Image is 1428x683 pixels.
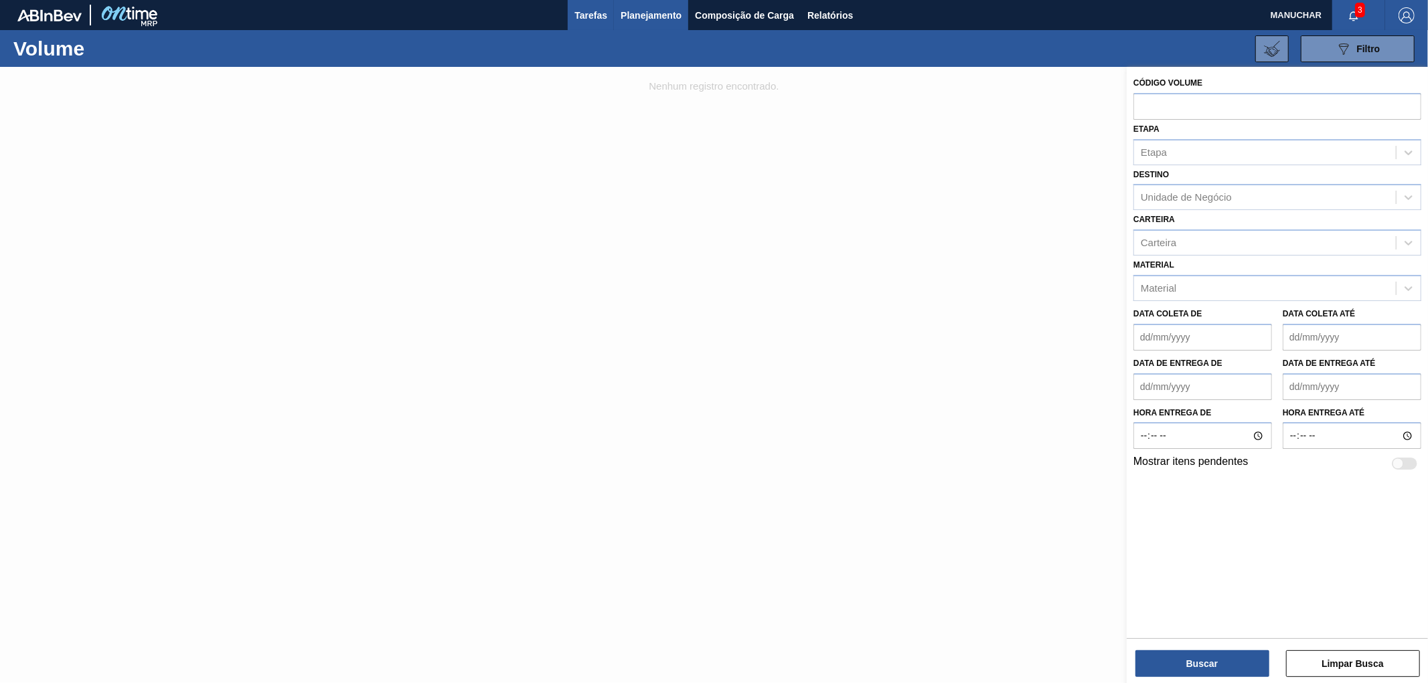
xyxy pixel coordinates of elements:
[1301,35,1415,62] button: Filtro
[1332,6,1375,25] button: Notificações
[574,7,607,23] span: Tarefas
[13,41,217,56] h1: Volume
[1133,309,1202,318] label: Data coleta de
[1283,324,1421,351] input: dd/mm/yyyy
[1141,192,1232,203] div: Unidade de Negócio
[807,7,853,23] span: Relatórios
[1133,456,1249,472] label: Mostrar itens pendentes
[1283,373,1421,400] input: dd/mm/yyyy
[17,9,82,21] img: TNhmsLtSVTkK8tSr43FrP2fwEKptu5GPRR3wAAAABJRU5ErkJggg==
[1357,43,1380,54] span: Filtro
[1283,359,1376,368] label: Data de Entrega até
[621,7,682,23] span: Planejamento
[1141,147,1167,158] div: Etapa
[1133,373,1272,400] input: dd/mm/yyyy
[1283,309,1355,318] label: Data coleta até
[1283,403,1421,423] label: Hora entrega até
[1133,403,1272,423] label: Hora entrega de
[695,7,794,23] span: Composição de Carga
[1133,215,1175,224] label: Carteira
[1133,324,1272,351] input: dd/mm/yyyy
[1355,3,1365,17] span: 3
[1141,237,1176,249] div: Carteira
[1255,35,1289,62] button: Importar Negociações de Volume
[1133,170,1169,179] label: Destino
[1133,78,1202,88] label: Código Volume
[1399,7,1415,23] img: Logout
[1141,282,1176,294] div: Material
[1133,124,1160,134] label: Etapa
[1133,260,1174,270] label: Material
[1133,359,1222,368] label: Data de Entrega de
